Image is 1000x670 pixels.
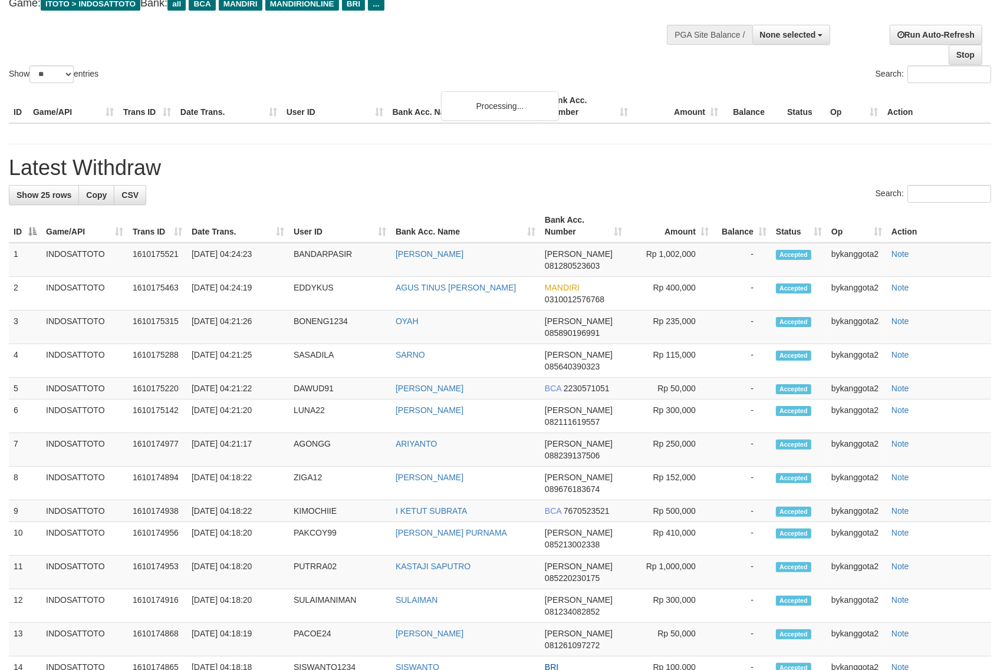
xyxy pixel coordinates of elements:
[827,400,887,433] td: bykanggota2
[713,433,771,467] td: -
[545,451,600,460] span: Copy 088239137506 to clipboard
[187,344,289,378] td: [DATE] 04:21:25
[949,45,982,65] a: Stop
[545,595,613,605] span: [PERSON_NAME]
[396,283,516,292] a: AGUS TINUS [PERSON_NAME]
[713,277,771,311] td: -
[627,400,713,433] td: Rp 300,000
[627,589,713,623] td: Rp 300,000
[9,589,41,623] td: 12
[825,90,883,123] th: Op
[776,629,811,639] span: Accepted
[396,595,438,605] a: SULAIMAN
[187,433,289,467] td: [DATE] 04:21:17
[827,277,887,311] td: bykanggota2
[545,528,613,537] span: [PERSON_NAME]
[9,185,79,205] a: Show 25 rows
[28,90,119,123] th: Game/API
[128,311,187,344] td: 1610175315
[892,249,909,259] a: Note
[723,90,782,123] th: Balance
[187,400,289,433] td: [DATE] 04:21:20
[41,556,128,589] td: INDOSATTOTO
[776,317,811,327] span: Accepted
[545,350,613,359] span: [PERSON_NAME]
[41,623,128,656] td: INDOSATTOTO
[545,316,613,326] span: [PERSON_NAME]
[289,500,391,522] td: KIMOCHIIE
[627,522,713,556] td: Rp 410,000
[827,589,887,623] td: bykanggota2
[545,249,613,259] span: [PERSON_NAME]
[41,378,128,400] td: INDOSATTOTO
[41,522,128,556] td: INDOSATTOTO
[564,384,610,393] span: Copy 2230571051 to clipboard
[713,589,771,623] td: -
[41,400,128,433] td: INDOSATTOTO
[545,629,613,638] span: [PERSON_NAME]
[86,190,107,200] span: Copy
[128,378,187,400] td: 1610175220
[289,344,391,378] td: SASADILA
[627,556,713,589] td: Rp 1,000,000
[396,473,463,482] a: [PERSON_NAME]
[827,500,887,522] td: bykanggota2
[627,311,713,344] td: Rp 235,000
[391,209,540,243] th: Bank Acc. Name: activate to sort column ascending
[128,344,187,378] td: 1610175288
[289,589,391,623] td: SULAIMANIMAN
[9,522,41,556] td: 10
[289,378,391,400] td: DAWUD91
[776,507,811,517] span: Accepted
[289,433,391,467] td: AGONGG
[441,91,559,121] div: Processing...
[9,467,41,500] td: 8
[627,623,713,656] td: Rp 50,000
[887,209,991,243] th: Action
[289,400,391,433] td: LUNA22
[396,350,425,359] a: SARNO
[713,522,771,556] td: -
[9,277,41,311] td: 2
[776,351,811,361] span: Accepted
[713,500,771,522] td: -
[289,467,391,500] td: ZIGA12
[776,283,811,293] span: Accepted
[128,556,187,589] td: 1610174953
[627,344,713,378] td: Rp 115,000
[892,283,909,292] a: Note
[119,90,176,123] th: Trans ID
[41,209,128,243] th: Game/API: activate to sort column ascending
[187,623,289,656] td: [DATE] 04:18:19
[713,467,771,500] td: -
[627,243,713,277] td: Rp 1,002,000
[9,378,41,400] td: 5
[545,417,600,427] span: Copy 082111619557 to clipboard
[128,500,187,522] td: 1610174938
[542,90,633,123] th: Bank Acc. Number
[627,277,713,311] td: Rp 400,000
[892,562,909,571] a: Note
[9,500,41,522] td: 9
[41,500,128,522] td: INDOSATTOTO
[9,623,41,656] td: 13
[396,506,467,516] a: I KETUT SUBRATA
[41,277,128,311] td: INDOSATTOTO
[892,439,909,448] a: Note
[187,311,289,344] td: [DATE] 04:21:26
[9,209,41,243] th: ID: activate to sort column descending
[187,522,289,556] td: [DATE] 04:18:20
[187,500,289,522] td: [DATE] 04:18:22
[892,405,909,415] a: Note
[892,506,909,516] a: Note
[827,433,887,467] td: bykanggota2
[782,90,825,123] th: Status
[713,209,771,243] th: Balance: activate to sort column ascending
[17,190,71,200] span: Show 25 rows
[827,556,887,589] td: bykanggota2
[892,384,909,393] a: Note
[827,522,887,556] td: bykanggota2
[667,25,752,45] div: PGA Site Balance /
[187,556,289,589] td: [DATE] 04:18:20
[776,384,811,394] span: Accepted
